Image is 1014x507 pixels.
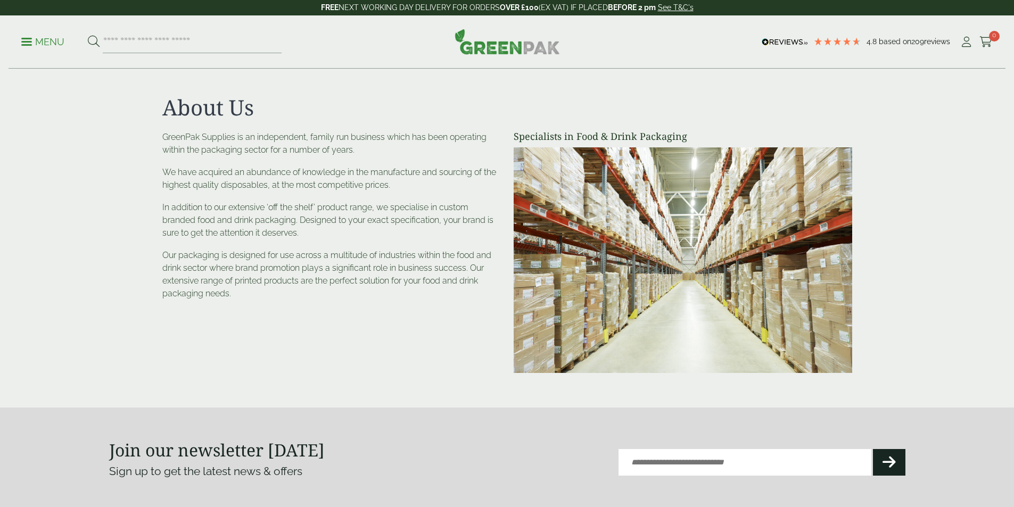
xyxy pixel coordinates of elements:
i: My Account [960,37,973,47]
p: GreenPak Supplies is an independent, family run business which has been operating within the pack... [162,131,501,156]
strong: BEFORE 2 pm [608,3,656,12]
a: Menu [21,36,64,46]
strong: Join our newsletter [DATE] [109,438,325,461]
p: In addition to our extensive ‘off the shelf’ product range, we specialise in custom branded food ... [162,201,501,239]
i: Cart [979,37,993,47]
span: reviews [924,37,950,46]
span: 0 [989,31,1000,41]
span: 4.8 [867,37,879,46]
a: See T&C's [658,3,694,12]
p: Menu [21,36,64,48]
img: GreenPak Supplies [455,29,560,54]
p: Our packaging is designed for use across a multitude of industries within the food and drink sect... [162,249,501,300]
span: 209 [911,37,924,46]
img: REVIEWS.io [762,38,808,46]
p: Sign up to get the latest news & offers [109,463,467,480]
p: We have acquired an abundance of knowledge in the manufacture and sourcing of the highest quality... [162,166,501,192]
strong: FREE [321,3,339,12]
a: 0 [979,34,993,50]
strong: OVER £100 [500,3,539,12]
span: Based on [879,37,911,46]
h4: Specialists in Food & Drink Packaging [514,131,852,143]
h1: About Us [162,95,852,120]
div: 4.78 Stars [813,37,861,46]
